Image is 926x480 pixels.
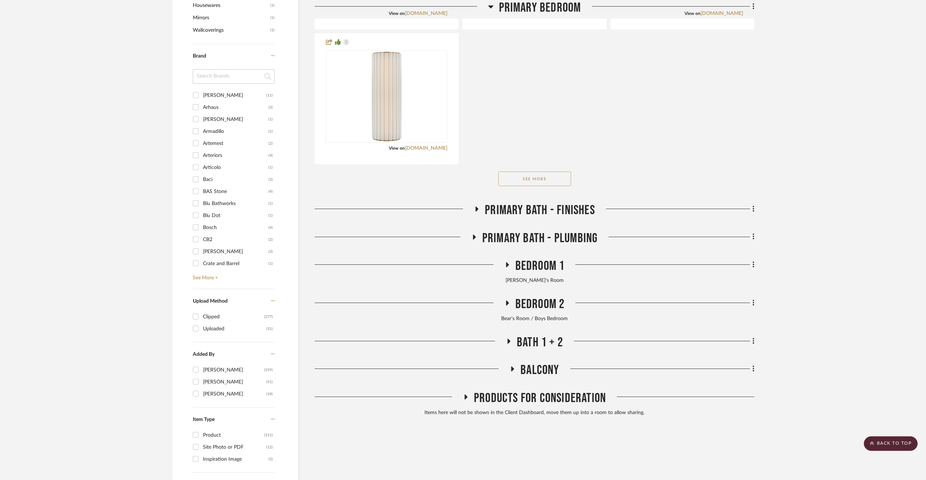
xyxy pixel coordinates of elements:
div: (51) [266,323,273,335]
div: Blu Bathworks [203,198,268,209]
div: [PERSON_NAME] [203,364,264,376]
div: (12) [266,441,273,453]
span: Bedroom 2 [515,296,565,312]
div: Artemest [203,138,268,149]
div: Bosch [203,222,268,233]
div: Baci [203,174,268,185]
span: Bath 1 + 2 [517,335,563,350]
div: (277) [264,311,273,323]
div: Arhaus [203,102,268,113]
div: (2) [268,174,273,185]
a: [DOMAIN_NAME] [701,11,743,16]
div: Clipped [203,311,264,323]
div: (3) [268,246,273,257]
div: (311) [264,429,273,441]
span: Balcony [520,362,559,378]
div: (18) [266,388,273,400]
div: [PERSON_NAME] [203,388,266,400]
div: (4) [268,186,273,197]
div: Arteriors [203,150,268,161]
button: See More [498,172,571,186]
div: (1) [268,210,273,221]
span: View on [684,11,701,16]
div: (1) [268,162,273,173]
span: Bedroom 1 [515,258,565,274]
input: Search Brands [193,69,275,84]
div: (4) [268,150,273,161]
div: (1) [268,126,273,137]
div: (51) [266,376,273,388]
div: (1) [268,258,273,269]
scroll-to-top-button: BACK TO TOP [864,436,918,451]
div: [PERSON_NAME] [203,246,268,257]
div: (2) [268,234,273,245]
span: Wallcoverings [193,24,268,36]
div: Site Photo or PDF [203,441,266,453]
div: (5) [268,453,273,465]
div: (1) [268,198,273,209]
div: CB2 [203,234,268,245]
span: View on [389,11,405,16]
div: Articolo [203,162,268,173]
div: [PERSON_NAME]'s Room [315,277,754,285]
a: [DOMAIN_NAME] [405,11,447,16]
span: Primary Bath - Plumbing [482,231,598,246]
div: [PERSON_NAME] [203,376,266,388]
span: Upload Method [193,299,228,304]
span: Added By [193,352,215,357]
div: BAS Stone [203,186,268,197]
span: (1) [270,24,275,36]
div: Inspiration Image [203,453,268,465]
a: [DOMAIN_NAME] [405,146,447,151]
div: [PERSON_NAME] [203,90,266,101]
span: Products For Consideration [474,390,606,406]
div: Items here will not be shown in the Client Dashboard, move them up into a room to allow sharing. [315,409,754,417]
div: Bear's Room / Boys Bedroom [315,315,754,323]
div: (11) [266,90,273,101]
div: [PERSON_NAME] [203,114,268,125]
span: Primary Bath - Finishes [485,202,595,218]
div: Armadillo [203,126,268,137]
div: (2) [268,138,273,149]
div: (1) [268,114,273,125]
span: Brand [193,54,206,59]
div: Product [203,429,264,441]
div: (259) [264,364,273,376]
div: Crate and Barrel [203,258,268,269]
span: Item Type [193,417,215,422]
div: (3) [268,102,273,113]
img: Palati Large Tall Sconce [341,51,432,142]
span: Mirrors [193,12,268,24]
span: (1) [270,12,275,24]
a: See More + [191,269,275,281]
span: View on [389,146,405,150]
div: Blu Dot [203,210,268,221]
div: Uploaded [203,323,266,335]
div: (4) [268,222,273,233]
